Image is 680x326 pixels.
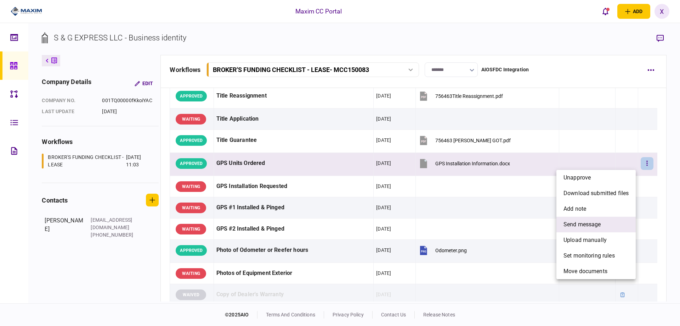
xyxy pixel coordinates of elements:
span: Move documents [563,267,607,276]
span: unapprove [563,173,591,182]
span: add note [563,205,586,213]
span: upload manually [563,236,607,244]
span: download submitted files [563,189,629,198]
span: set monitoring rules [563,252,615,260]
span: send message [563,220,601,229]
